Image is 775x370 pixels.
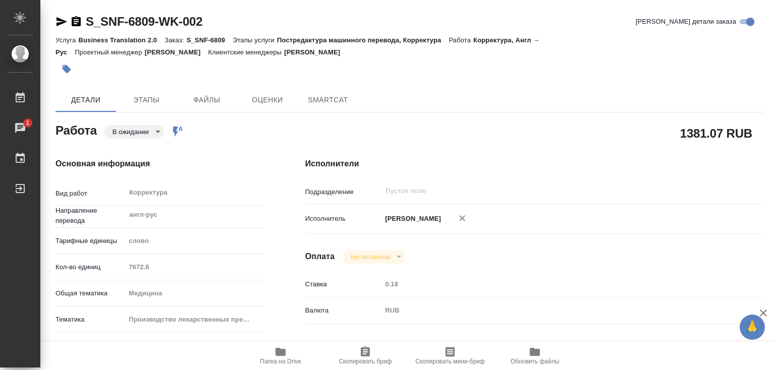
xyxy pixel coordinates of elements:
[56,16,68,28] button: Скопировать ссылку для ЯМессенджера
[56,189,125,199] p: Вид работ
[109,128,152,136] button: В ожидании
[56,206,125,226] p: Направление перевода
[339,358,392,365] span: Скопировать бриф
[305,187,382,197] p: Подразделение
[284,48,348,56] p: [PERSON_NAME]
[243,94,292,106] span: Оценки
[56,262,125,272] p: Кол-во единиц
[305,158,764,170] h4: Исполнители
[125,232,264,250] div: слово
[260,358,301,365] span: Папка на Drive
[125,285,264,302] div: Медицина
[56,36,78,44] p: Услуга
[304,94,352,106] span: SmartCat
[70,341,134,351] span: Нотариальный заказ
[56,158,265,170] h4: Основная информация
[408,342,492,370] button: Скопировать мини-бриф
[740,315,765,340] button: 🙏
[70,16,82,28] button: Скопировать ссылку
[208,48,285,56] p: Клиентские менеджеры
[305,305,382,316] p: Валюта
[75,48,144,56] p: Проектный менеджер
[3,115,38,141] a: 1
[187,36,233,44] p: S_SNF-6809
[78,36,164,44] p: Business Translation 2.0
[492,342,577,370] button: Обновить файлы
[305,251,335,263] h4: Оплата
[183,94,231,106] span: Файлы
[56,120,97,139] h2: Работа
[233,36,277,44] p: Этапы услуги
[384,185,702,197] input: Пустое поле
[636,17,736,27] span: [PERSON_NAME] детали заказа
[305,340,764,352] h4: Дополнительно
[125,260,264,274] input: Пустое поле
[451,207,473,229] button: Удалить исполнителя
[277,36,449,44] p: Постредактура машинного перевода, Корректура
[305,214,382,224] p: Исполнитель
[381,302,726,319] div: RUB
[381,214,441,224] p: [PERSON_NAME]
[415,358,484,365] span: Скопировать мини-бриф
[449,36,473,44] p: Работа
[348,253,393,261] button: Не оплачена
[62,94,110,106] span: Детали
[744,317,761,338] span: 🙏
[305,279,382,289] p: Ставка
[56,236,125,246] p: Тарифные единицы
[680,125,752,142] h2: 1381.07 RUB
[56,58,78,80] button: Добавить тэг
[86,15,202,28] a: S_SNF-6809-WK-002
[511,358,560,365] span: Обновить файлы
[104,125,164,139] div: В ожидании
[122,94,171,106] span: Этапы
[56,288,125,298] p: Общая тематика
[125,311,264,328] div: Производство лекарственных препаратов
[164,36,186,44] p: Заказ:
[323,342,408,370] button: Скопировать бриф
[381,277,726,291] input: Пустое поле
[238,342,323,370] button: Папка на Drive
[56,315,125,325] p: Тематика
[343,250,405,264] div: В ожидании
[20,118,35,128] span: 1
[145,48,208,56] p: [PERSON_NAME]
